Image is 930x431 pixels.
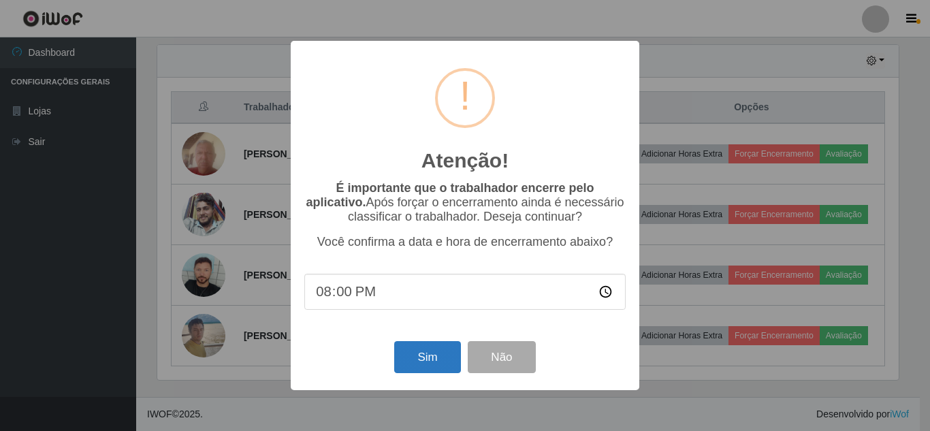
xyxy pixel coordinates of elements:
[394,341,460,373] button: Sim
[306,181,594,209] b: É importante que o trabalhador encerre pelo aplicativo.
[304,235,626,249] p: Você confirma a data e hora de encerramento abaixo?
[468,341,535,373] button: Não
[421,148,509,173] h2: Atenção!
[304,181,626,224] p: Após forçar o encerramento ainda é necessário classificar o trabalhador. Deseja continuar?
